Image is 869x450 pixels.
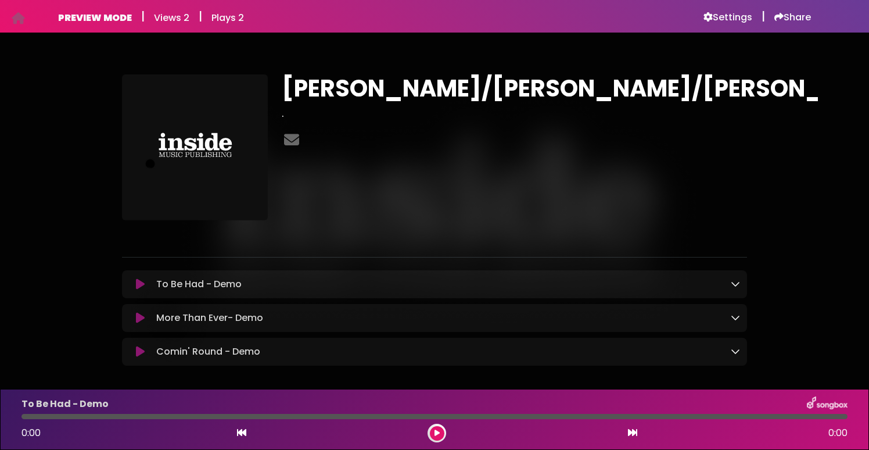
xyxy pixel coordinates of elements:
p: Comin' Round - Demo [156,345,260,359]
a: Settings [703,12,752,23]
h6: Views 2 [154,12,189,23]
p: To Be Had - Demo [21,397,109,411]
p: More Than Ever- Demo [156,311,263,325]
h6: Plays 2 [211,12,244,23]
h5: | [141,9,145,23]
h1: [PERSON_NAME]/[PERSON_NAME]/[PERSON_NAME] [282,74,747,102]
img: songbox-logo-white.png [807,397,848,412]
a: Share [774,12,811,23]
h3: . [282,107,747,120]
h6: PREVIEW MODE [58,12,132,23]
p: To Be Had - Demo [156,277,242,291]
h5: | [199,9,202,23]
img: O697atJ8TX6doI4InJ0I [122,74,268,220]
h5: | [762,9,765,23]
